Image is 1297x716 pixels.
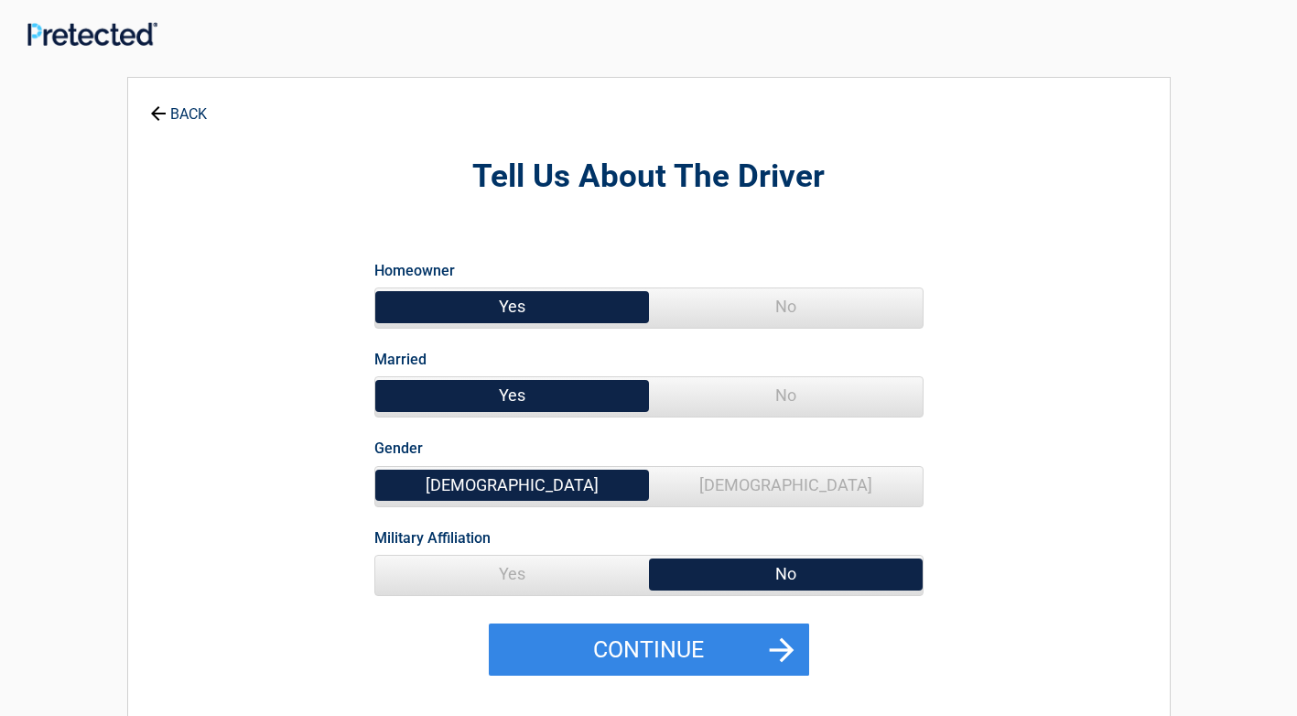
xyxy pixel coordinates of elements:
[489,624,809,677] button: Continue
[374,258,455,283] label: Homeowner
[374,436,423,461] label: Gender
[649,288,923,325] span: No
[649,556,923,592] span: No
[146,90,211,122] a: BACK
[375,556,649,592] span: Yes
[374,526,491,550] label: Military Affiliation
[649,377,923,414] span: No
[375,377,649,414] span: Yes
[374,347,427,372] label: Married
[649,467,923,504] span: [DEMOGRAPHIC_DATA]
[229,156,1069,199] h2: Tell Us About The Driver
[27,22,157,46] img: Main Logo
[375,288,649,325] span: Yes
[375,467,649,504] span: [DEMOGRAPHIC_DATA]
